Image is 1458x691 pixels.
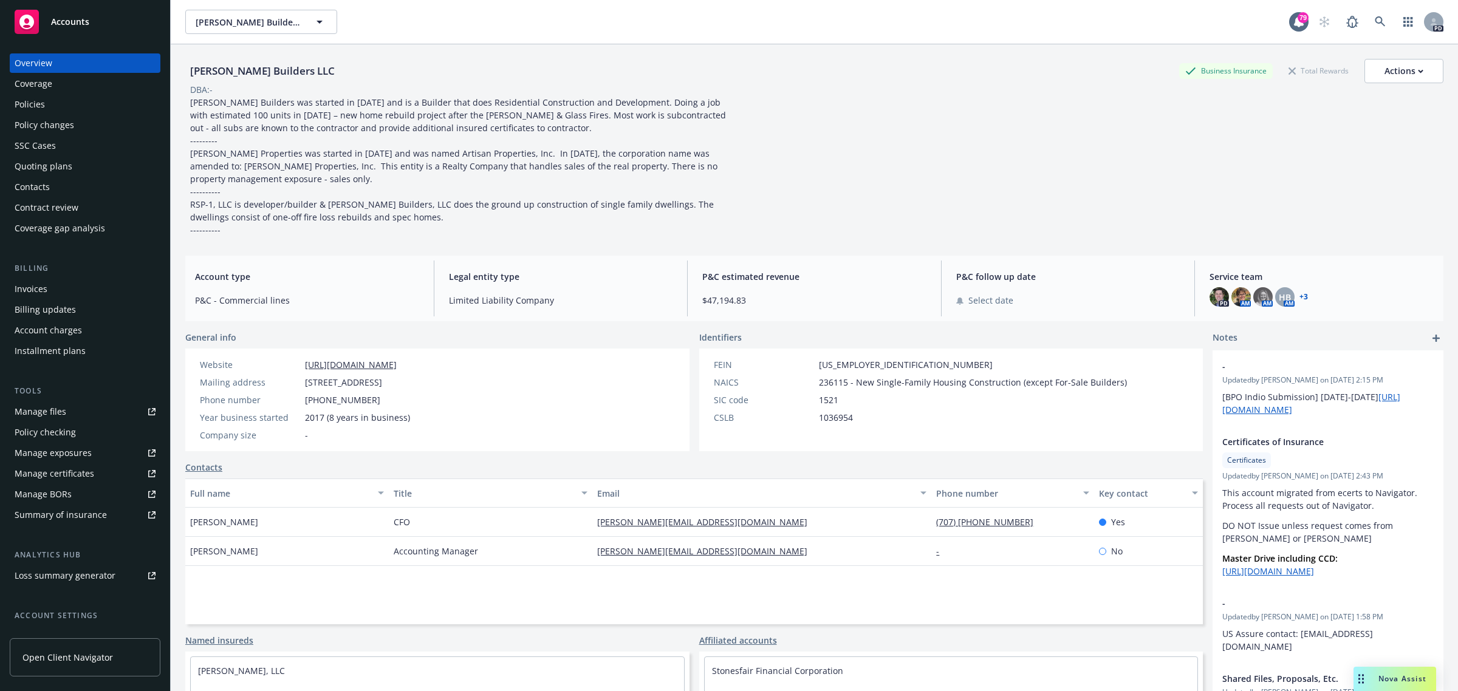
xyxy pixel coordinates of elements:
[699,634,777,647] a: Affiliated accounts
[956,270,1180,283] span: P&C follow up date
[1222,672,1402,685] span: Shared Files, Proposals, Etc.
[195,270,419,283] span: Account type
[394,487,574,500] div: Title
[1222,375,1434,386] span: Updated by [PERSON_NAME] on [DATE] 2:15 PM
[394,516,410,528] span: CFO
[10,95,160,114] a: Policies
[1396,10,1420,34] a: Switch app
[1213,426,1443,587] div: Certificates of InsuranceCertificatesUpdatedby [PERSON_NAME] on [DATE] 2:43 PMThis account migrat...
[185,331,236,344] span: General info
[10,341,160,361] a: Installment plans
[968,294,1013,307] span: Select date
[10,423,160,442] a: Policy checking
[1222,565,1314,577] a: [URL][DOMAIN_NAME]
[1179,63,1273,78] div: Business Insurance
[305,393,380,406] span: [PHONE_NUMBER]
[10,74,160,94] a: Coverage
[15,219,105,238] div: Coverage gap analysis
[1222,611,1434,622] span: Updated by [PERSON_NAME] on [DATE] 1:58 PM
[195,294,419,307] span: P&C - Commercial lines
[819,411,853,424] span: 1036954
[15,443,92,463] div: Manage exposures
[10,385,160,397] div: Tools
[185,10,337,34] button: [PERSON_NAME] Builders LLC
[15,279,47,299] div: Invoices
[200,411,300,424] div: Year business started
[936,545,949,557] a: -
[10,464,160,483] a: Manage certificates
[51,17,89,27] span: Accounts
[190,545,258,557] span: [PERSON_NAME]
[1299,293,1308,301] a: +3
[305,429,308,441] span: -
[10,566,160,585] a: Loss summary generator
[1364,59,1443,83] button: Actions
[305,411,410,424] span: 2017 (8 years in business)
[305,359,397,370] a: [URL][DOMAIN_NAME]
[1312,10,1336,34] a: Start snowing
[15,300,76,319] div: Billing updates
[1213,331,1237,345] span: Notes
[1222,360,1402,373] span: -
[15,95,45,114] div: Policies
[699,331,742,344] span: Identifiers
[1378,673,1426,684] span: Nova Assist
[10,627,160,646] a: Service team
[394,545,478,557] span: Accounting Manager
[1222,390,1434,416] p: [BPO Indio Submission] [DATE]-[DATE]
[10,219,160,238] a: Coverage gap analysis
[200,376,300,389] div: Mailing address
[190,83,213,96] div: DBA: -
[449,294,673,307] span: Limited Liability Company
[10,321,160,340] a: Account charges
[1340,10,1364,34] a: Report a Bug
[1222,471,1434,482] span: Updated by [PERSON_NAME] on [DATE] 2:43 PM
[10,300,160,319] a: Billing updates
[10,549,160,561] div: Analytics hub
[714,411,814,424] div: CSLB
[1384,60,1423,83] div: Actions
[10,402,160,421] a: Manage files
[597,545,817,557] a: [PERSON_NAME][EMAIL_ADDRESS][DOMAIN_NAME]
[15,53,52,73] div: Overview
[15,321,82,340] div: Account charges
[1222,553,1338,564] strong: Master Drive including CCD:
[190,97,728,236] span: [PERSON_NAME] Builders was started in [DATE] and is a Builder that does Residential Construction ...
[1354,667,1369,691] div: Drag to move
[1429,331,1443,345] a: add
[15,157,72,176] div: Quoting plans
[15,198,78,217] div: Contract review
[819,393,838,406] span: 1521
[15,566,115,585] div: Loss summary generator
[1210,270,1434,283] span: Service team
[1282,63,1355,78] div: Total Rewards
[1213,350,1443,426] div: -Updatedby [PERSON_NAME] on [DATE] 2:15 PM[BPO Indio Submission] [DATE]-[DATE][URL][DOMAIN_NAME]
[15,115,74,135] div: Policy changes
[15,136,56,155] div: SSC Cases
[592,478,931,508] button: Email
[10,443,160,463] a: Manage exposures
[1111,545,1123,557] span: No
[1222,628,1373,652] span: US Assure contact: [EMAIL_ADDRESS][DOMAIN_NAME]
[200,358,300,371] div: Website
[1222,597,1402,610] span: -
[200,393,300,406] div: Phone number
[1354,667,1436,691] button: Nova Assist
[15,341,86,361] div: Installment plans
[200,429,300,441] div: Company size
[1094,478,1203,508] button: Key contact
[196,16,301,29] span: [PERSON_NAME] Builders LLC
[936,516,1043,528] a: (707) [PHONE_NUMBER]
[305,376,382,389] span: [STREET_ADDRESS]
[1099,487,1185,500] div: Key contact
[597,516,817,528] a: [PERSON_NAME][EMAIL_ADDRESS][DOMAIN_NAME]
[10,505,160,525] a: Summary of insurance
[15,423,76,442] div: Policy checking
[10,262,160,274] div: Billing
[10,198,160,217] a: Contract review
[22,651,113,664] span: Open Client Navigator
[10,5,160,39] a: Accounts
[1298,12,1309,23] div: 79
[185,478,389,508] button: Full name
